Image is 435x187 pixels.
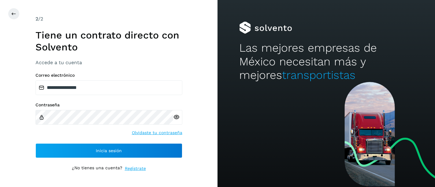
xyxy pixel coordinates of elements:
[35,29,182,53] h1: Tiene un contrato directo con Solvento
[96,148,122,153] span: Inicia sesión
[35,73,182,78] label: Correo electrónico
[282,68,355,82] span: transportistas
[72,165,122,172] p: ¿No tienes una cuenta?
[35,102,182,108] label: Contraseña
[35,60,182,65] h3: Accede a tu cuenta
[35,143,182,158] button: Inicia sesión
[125,165,146,172] a: Regístrate
[239,41,413,82] h2: Las mejores empresas de México necesitan más y mejores
[132,130,182,136] a: Olvidaste tu contraseña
